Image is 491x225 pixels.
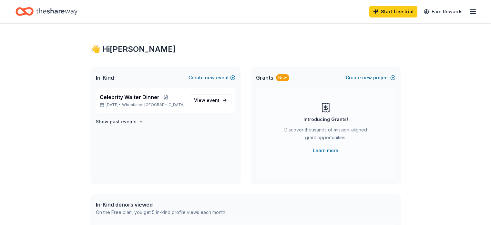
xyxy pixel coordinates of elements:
span: event [207,97,220,103]
h4: Show past events [96,118,137,126]
a: Start free trial [369,6,417,17]
button: Createnewproject [346,74,395,82]
div: On the Free plan, you get 5 in-kind profile views each month. [96,208,226,216]
span: Celebrity Waiter Dinner [100,93,159,101]
div: Discover thousands of mission-aligned grant opportunities. [282,126,370,144]
a: Learn more [313,147,338,154]
span: In-Kind [96,74,114,82]
button: Show past events [96,118,144,126]
a: View event [190,95,231,106]
div: In-Kind donors viewed [96,201,226,208]
span: Wheatland, [GEOGRAPHIC_DATA] [122,102,185,107]
button: Createnewevent [189,74,235,82]
p: [DATE] • [100,102,185,107]
span: Grants [256,74,273,82]
span: new [205,74,215,82]
span: View [194,96,220,104]
a: Earn Rewards [420,6,466,17]
div: New [276,74,289,81]
span: new [362,74,372,82]
a: Home [15,4,77,19]
div: 👋 Hi [PERSON_NAME] [91,44,401,54]
div: Introducing Grants! [303,116,348,123]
